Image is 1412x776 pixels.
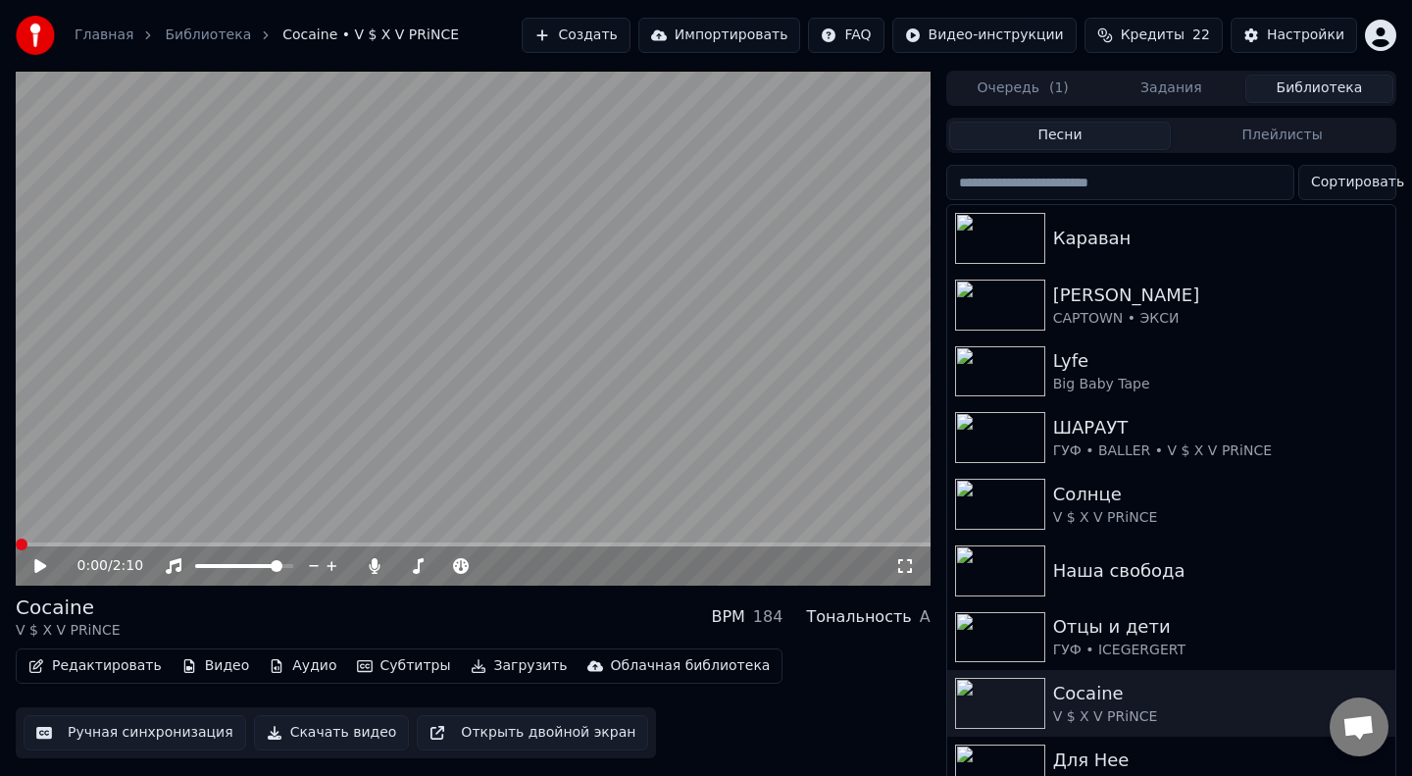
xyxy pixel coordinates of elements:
div: Караван [1053,225,1387,252]
button: Аудио [261,652,344,680]
div: Для Нее [1053,747,1387,774]
span: Cocaine • V $ X V PRiNCE [282,26,459,45]
div: ГУФ • BALLER • V $ X V PRiNCE [1053,441,1387,461]
div: Солнце [1053,481,1387,508]
button: Ручная синхронизация [24,715,246,750]
div: Big Baby Tape [1053,375,1387,394]
button: Очередь [949,75,1097,103]
div: Открытый чат [1330,698,1388,756]
span: Сортировать [1311,173,1404,192]
div: A [920,605,931,629]
nav: breadcrumb [75,26,459,45]
span: 2:10 [113,556,143,576]
button: Открыть двойной экран [417,715,648,750]
button: Песни [949,122,1172,150]
div: Настройки [1267,26,1344,45]
button: Настройки [1231,18,1357,53]
div: Отцы и дети [1053,613,1387,641]
button: Плейлисты [1171,122,1393,150]
button: Редактировать [21,652,170,680]
img: youka [16,16,55,55]
div: Cocaine [1053,680,1387,707]
span: ( 1 ) [1049,78,1069,98]
span: 0:00 [77,556,108,576]
button: Кредиты22 [1084,18,1223,53]
span: 22 [1192,26,1210,45]
div: CAPTOWN • ЭКСИ [1053,309,1387,329]
div: / [77,556,125,576]
button: Скачать видео [254,715,410,750]
button: FAQ [808,18,883,53]
span: Кредиты [1121,26,1185,45]
div: ГУФ • ICEGERGERT [1053,641,1387,660]
div: Тональность [806,605,911,629]
div: V $ X V PRiNCE [1053,508,1387,528]
div: 184 [753,605,783,629]
div: V $ X V PRiNCE [1053,707,1387,727]
button: Субтитры [349,652,459,680]
div: V $ X V PRiNCE [16,621,121,641]
div: Cocaine [16,594,121,621]
a: Библиотека [165,26,251,45]
div: Облачная библиотека [611,656,771,676]
div: ШАРАУТ [1053,414,1387,441]
button: Видео [174,652,258,680]
button: Задания [1097,75,1245,103]
a: Главная [75,26,133,45]
div: BPM [711,605,744,629]
button: Библиотека [1245,75,1393,103]
button: Создать [522,18,630,53]
div: Наша свобода [1053,557,1387,585]
button: Загрузить [463,652,576,680]
button: Видео-инструкции [892,18,1077,53]
button: Импортировать [638,18,801,53]
div: [PERSON_NAME] [1053,282,1387,309]
div: Lyfe [1053,347,1387,375]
